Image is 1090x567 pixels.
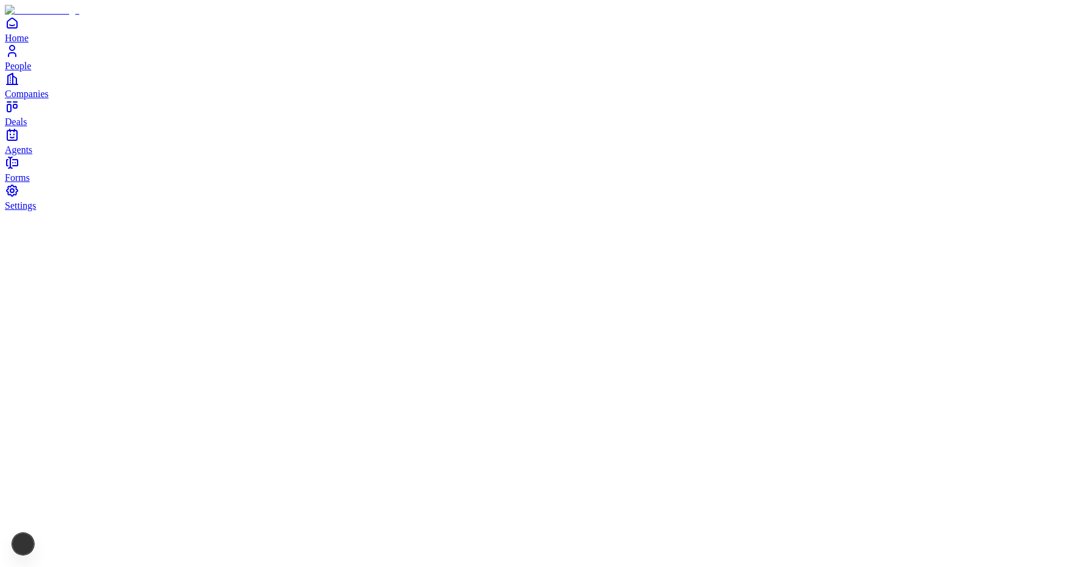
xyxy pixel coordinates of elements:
img: Item Brain Logo [5,5,79,16]
a: Forms [5,155,1085,183]
span: People [5,61,32,71]
span: Forms [5,172,30,183]
a: Agents [5,127,1085,155]
span: Home [5,33,29,43]
a: Companies [5,72,1085,99]
a: Home [5,16,1085,43]
span: Agents [5,144,32,155]
a: Deals [5,100,1085,127]
span: Deals [5,117,27,127]
span: Settings [5,200,36,211]
a: Settings [5,183,1085,211]
a: People [5,44,1085,71]
span: Companies [5,89,49,99]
